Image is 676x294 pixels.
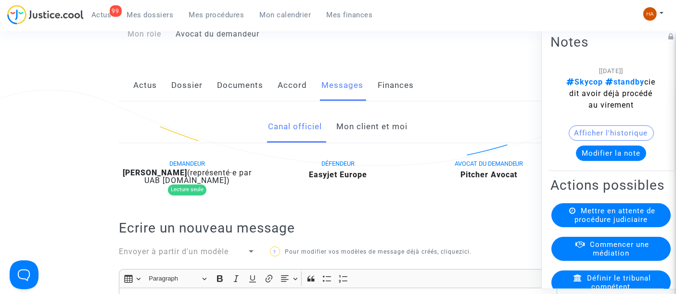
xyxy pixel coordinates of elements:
[569,125,654,141] button: Afficher l'historique
[127,11,174,19] span: Mes dossiers
[7,5,84,24] img: jc-logo.svg
[119,247,229,256] span: Envoyer à partir d'un modèle
[189,11,244,19] span: Mes procédures
[110,5,122,17] div: 99
[590,240,649,257] span: Commencer une médiation
[576,146,646,161] button: Modifier la note
[462,248,470,255] a: ici
[643,7,657,21] img: ded1cc776adf1572996fd1eb160d6406
[273,249,276,255] span: ?
[455,160,523,167] span: AVOCAT DU DEMANDEUR
[123,168,187,177] b: [PERSON_NAME]
[278,70,307,101] a: Accord
[133,70,157,101] a: Actus
[460,170,518,179] b: Pitcher Avocat
[149,273,199,284] span: Paragraph
[574,207,655,224] span: Mettre en attente de procédure judiciaire
[119,269,557,288] div: Editor toolbar
[378,70,414,101] a: Finances
[337,111,408,143] a: Mon client et moi
[119,220,557,236] h2: Ecrire un nouveau message
[168,28,338,40] div: Avocat du demandeur
[603,77,645,86] span: standby
[268,111,322,143] a: Canal officiel
[169,160,205,167] span: DEMANDEUR
[599,67,623,74] span: [[DATE]]
[270,246,482,258] p: Pour modifier vos modèles de message déjà créés, cliquez .
[321,160,355,167] span: DÉFENDEUR
[112,28,168,40] div: Mon rôle
[309,170,367,179] b: Easyjet Europe
[327,11,373,19] span: Mes finances
[587,274,651,291] span: Définir le tribunal compétent
[567,77,603,86] span: Skycop
[168,184,206,196] div: Lecture seule
[567,77,656,110] span: cie dit avoir déjà procédé au virement
[91,11,112,19] span: Actus
[321,70,363,101] a: Messages
[550,177,672,194] h2: Actions possibles
[217,70,263,101] a: Documents
[260,11,311,19] span: Mon calendrier
[550,34,672,50] h2: Notes
[144,168,252,185] span: (représenté·e par UAB [DOMAIN_NAME])
[171,70,203,101] a: Dossier
[10,260,38,289] iframe: Help Scout Beacon - Open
